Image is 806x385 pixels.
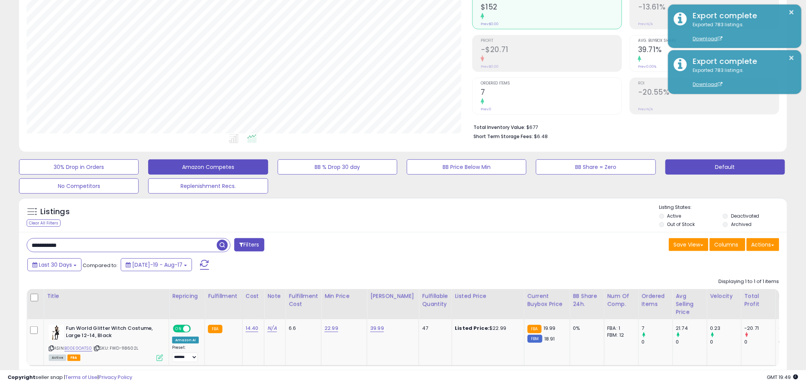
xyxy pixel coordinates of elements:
[40,207,70,217] h5: Listings
[172,292,201,300] div: Repricing
[67,355,80,361] span: FBA
[49,325,163,360] div: ASIN:
[246,325,259,332] a: 14.40
[370,325,384,332] a: 39.99
[667,221,695,228] label: Out of Stock
[121,258,192,271] button: [DATE]-19 - Aug-17
[638,22,653,26] small: Prev: N/A
[8,374,132,381] div: seller snap | |
[148,178,268,194] button: Replenishment Recs.
[638,81,779,86] span: ROI
[789,53,795,63] button: ×
[19,159,139,175] button: 30% Drop in Orders
[687,67,796,88] div: Exported 783 listings.
[27,258,82,271] button: Last 30 Days
[608,292,635,308] div: Num of Comp.
[473,122,774,131] li: $677
[422,325,446,332] div: 47
[642,292,670,308] div: Ordered Items
[715,241,739,248] span: Columns
[638,45,779,56] h2: 39.71%
[544,325,556,332] span: 19.99
[267,292,282,300] div: Note
[289,325,315,332] div: 6.6
[65,374,98,381] a: Terms of Use
[745,292,772,308] div: Total Profit
[659,204,787,211] p: Listing States:
[8,374,35,381] strong: Copyright
[47,292,166,300] div: Title
[676,339,707,345] div: 0
[172,345,199,362] div: Preset:
[148,159,268,175] button: Amazon Competes
[608,325,633,332] div: FBA: 1
[638,64,656,69] small: Prev: 0.00%
[710,339,741,345] div: 0
[638,107,653,111] small: Prev: N/A
[710,325,741,332] div: 0.23
[473,124,525,130] b: Total Inventory Value:
[573,292,601,308] div: BB Share 24h.
[66,325,158,341] b: Fun World Glitter Witch Costume, Large 12-14, Black
[687,56,796,67] div: Export complete
[638,39,779,43] span: Avg. Buybox Share
[325,325,338,332] a: 22.99
[208,325,222,333] small: FBA
[719,278,779,285] div: Displaying 1 to 1 of 1 items
[407,159,526,175] button: BB Price Below Min
[528,325,542,333] small: FBA
[27,220,61,227] div: Clear All Filters
[676,325,707,332] div: 21.74
[481,22,499,26] small: Prev: $0.00
[638,88,779,98] h2: -20.55%
[481,88,622,98] h2: 7
[481,107,491,111] small: Prev: 0
[422,292,448,308] div: Fulfillable Quantity
[132,261,182,269] span: [DATE]-19 - Aug-17
[93,345,138,351] span: | SKU: FWD-118602L
[710,238,745,251] button: Columns
[710,292,738,300] div: Velocity
[536,159,656,175] button: BB Share = Zero
[608,332,633,339] div: FBM: 12
[325,292,364,300] div: Min Price
[49,325,64,340] img: 41ZJbigZyLL._SL40_.jpg
[573,325,598,332] div: 0%
[687,10,796,21] div: Export complete
[693,81,723,87] a: Download
[789,8,795,17] button: ×
[481,39,622,43] span: Profit
[246,292,261,300] div: Cost
[370,292,416,300] div: [PERSON_NAME]
[481,45,622,56] h2: -$20.71
[676,292,704,316] div: Avg Selling Price
[534,133,548,140] span: $6.48
[687,21,796,43] div: Exported 783 listings.
[174,326,183,332] span: ON
[693,35,723,42] a: Download
[49,355,66,361] span: All listings currently available for purchase on Amazon
[528,292,567,308] div: Current Buybox Price
[544,335,555,342] span: 18.91
[278,159,397,175] button: BB % Drop 30 day
[667,213,681,219] label: Active
[99,374,132,381] a: Privacy Policy
[267,325,277,332] a: N/A
[638,3,779,13] h2: -13.61%
[745,325,776,332] div: -20.71
[665,159,785,175] button: Default
[289,292,318,308] div: Fulfillment Cost
[481,3,622,13] h2: $152
[473,133,533,140] b: Short Term Storage Fees:
[455,325,490,332] b: Listed Price:
[234,238,264,251] button: Filters
[64,345,92,352] a: B00E0OATS0
[83,262,118,269] span: Compared to:
[208,292,239,300] div: Fulfillment
[455,325,518,332] div: $22.99
[642,339,673,345] div: 0
[39,261,72,269] span: Last 30 Days
[19,178,139,194] button: No Competitors
[172,337,199,344] div: Amazon AI
[528,335,542,343] small: FBM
